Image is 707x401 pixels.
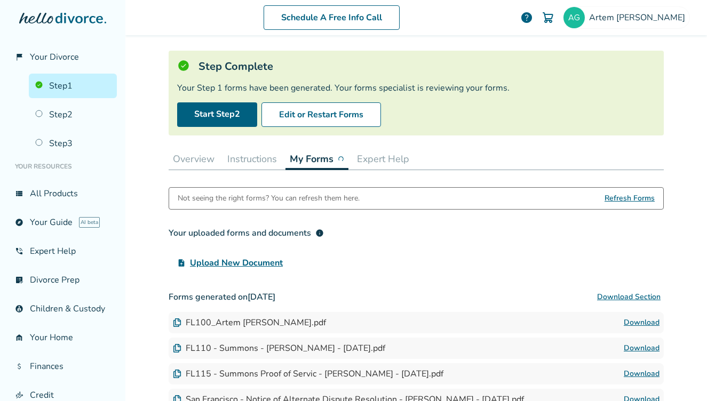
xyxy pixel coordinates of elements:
img: Document [173,370,181,378]
span: account_child [15,304,23,313]
button: Instructions [223,148,281,170]
button: My Forms [285,148,348,170]
span: explore [15,218,23,227]
img: Document [173,318,181,327]
button: Expert Help [353,148,414,170]
span: finance_mode [15,391,23,399]
div: Виджет чата [654,350,707,401]
a: attach_moneyFinances [9,354,117,379]
img: artygoldman@wonderfamily.com [563,7,585,28]
li: Your Resources [9,156,117,177]
a: Download [624,367,660,380]
a: help [520,11,533,24]
span: Refresh Forms [605,188,655,209]
div: Your uploaded forms and documents [169,227,324,239]
div: FL100_Artem [PERSON_NAME].pdf [173,317,326,328]
span: flag_2 [15,53,23,61]
button: Download Section [594,286,664,308]
span: upload_file [177,259,186,267]
h5: Step Complete [198,59,273,74]
a: Download [624,342,660,355]
div: FL115 - Summons Proof of Servic - [PERSON_NAME] - [DATE].pdf [173,368,443,380]
span: list_alt_check [15,276,23,284]
a: Download [624,316,660,329]
a: account_childChildren & Custody [9,296,117,321]
img: Document [173,344,181,352]
a: Schedule A Free Info Call [264,5,400,30]
span: view_list [15,189,23,198]
span: Your Divorce [30,51,79,63]
a: Step2 [29,102,117,127]
a: phone_in_talkExpert Help [9,239,117,263]
a: view_listAll Products [9,181,117,206]
span: attach_money [15,362,23,371]
a: garage_homeYour Home [9,325,117,350]
span: AI beta [79,217,100,228]
h3: Forms generated on [DATE] [169,286,664,308]
img: Cart [542,11,554,24]
a: Start Step2 [177,102,257,127]
span: Upload New Document [190,256,283,269]
a: Step1 [29,74,117,98]
button: Overview [169,148,219,170]
div: Not seeing the right forms? You can refresh them here. [178,188,360,209]
img: ... [338,156,344,162]
span: Artem [PERSON_NAME] [589,12,689,23]
span: garage_home [15,333,23,342]
a: flag_2Your Divorce [9,45,117,69]
a: Step3 [29,131,117,156]
div: FL110 - Summons - [PERSON_NAME] - [DATE].pdf [173,342,385,354]
iframe: Chat Widget [654,350,707,401]
span: phone_in_talk [15,247,23,255]
a: list_alt_checkDivorce Prep [9,268,117,292]
a: exploreYour GuideAI beta [9,210,117,235]
div: Your Step 1 forms have been generated. Your forms specialist is reviewing your forms. [177,82,655,94]
button: Edit or Restart Forms [261,102,381,127]
span: info [315,229,324,237]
